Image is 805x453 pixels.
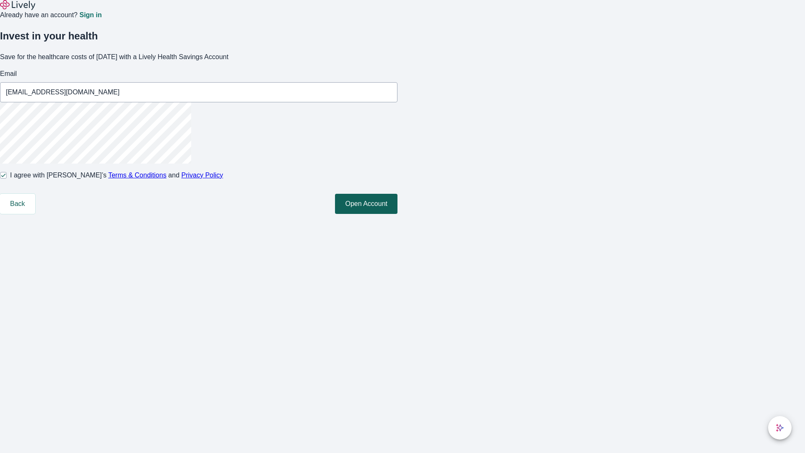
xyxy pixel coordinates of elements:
a: Terms & Conditions [108,172,166,179]
span: I agree with [PERSON_NAME]’s and [10,170,223,180]
svg: Lively AI Assistant [776,424,784,432]
button: chat [768,416,792,440]
a: Sign in [79,12,101,18]
a: Privacy Policy [182,172,223,179]
button: Open Account [335,194,397,214]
